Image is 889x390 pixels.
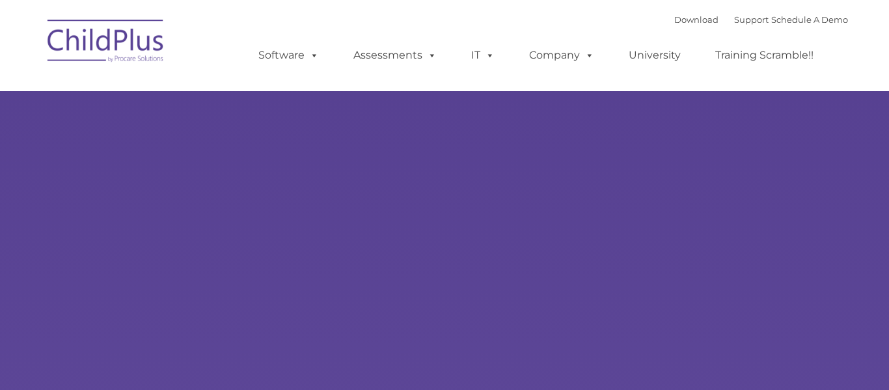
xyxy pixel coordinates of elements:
a: Schedule A Demo [771,14,848,25]
img: ChildPlus by Procare Solutions [41,10,171,76]
a: Software [245,42,332,68]
a: Assessments [340,42,450,68]
a: Download [674,14,718,25]
a: University [616,42,694,68]
a: IT [458,42,508,68]
font: | [674,14,848,25]
a: Company [516,42,607,68]
a: Support [734,14,769,25]
a: Training Scramble!! [702,42,827,68]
